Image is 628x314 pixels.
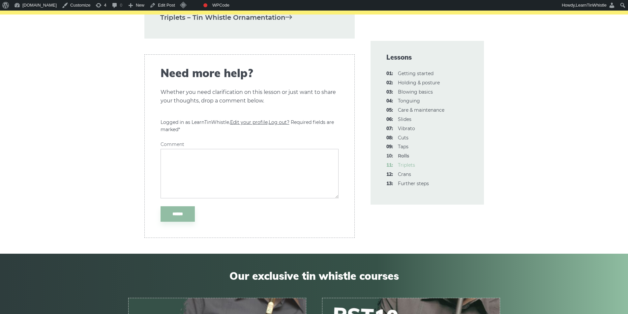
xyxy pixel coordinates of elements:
[386,106,393,114] span: 05:
[386,70,393,78] span: 01:
[269,119,289,125] a: Log out?
[398,98,420,104] a: 04:Tonguing
[230,119,268,125] a: Edit your profile
[398,126,415,131] a: 07:Vibrato
[203,3,207,7] div: Focus keyphrase not set
[398,89,433,95] a: 03:Blowing basics
[386,116,393,124] span: 06:
[398,116,411,122] a: 06:Slides
[386,79,393,87] span: 02:
[398,71,434,76] a: 01:Getting started
[128,270,500,282] span: Our exclusive tin whistle courses
[161,119,339,134] p: Logged in as LearnTinWhistle. .
[386,53,468,62] span: Lessons
[161,88,339,105] p: Whether you need clarification on this lesson or just want to share your thoughts, drop a comment...
[386,161,393,169] span: 11:
[398,171,411,177] a: 12:Crans
[576,3,607,8] span: LearnTinWhistle
[398,153,409,159] strong: Rolls
[386,97,393,105] span: 04:
[160,12,339,23] a: Triplets – Tin Whistle Ornamentation
[386,143,393,151] span: 09:
[398,80,440,86] a: 02:Holding & posture
[386,88,393,96] span: 03:
[161,67,339,80] span: Need more help?
[386,152,393,160] span: 10:
[398,144,408,150] a: 09:Taps
[398,162,415,168] a: 11:Triplets
[398,107,444,113] a: 05:Care & maintenance
[386,180,393,188] span: 13:
[386,171,393,179] span: 12:
[161,142,339,147] label: Comment
[386,134,393,142] span: 08:
[386,125,393,133] span: 07:
[398,135,408,141] a: 08:Cuts
[398,181,429,186] a: 13:Further steps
